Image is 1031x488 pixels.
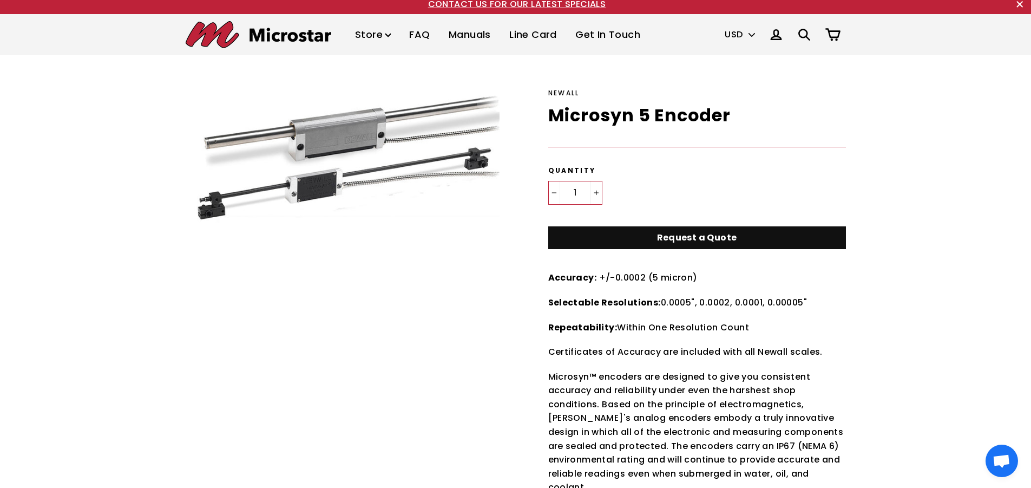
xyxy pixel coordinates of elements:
span: Microsyn™ encoders are designed to give you consistent accuracy and reliability under even the ha... [548,370,811,411]
a: Open chat [986,445,1018,477]
a: Store [347,19,399,51]
img: Microstar Electronics [186,21,331,48]
span: +/-0.0002 (5 micron) [599,271,698,284]
a: Get In Touch [567,19,648,51]
h1: Microsyn 5 Encoder [548,103,846,128]
ul: Primary [347,19,648,51]
strong: Repeatability: [548,321,618,334]
a: Line Card [501,19,565,51]
span: 0.0005", 0.0002, 0.0001, 0.00005" [548,296,807,309]
a: Request a Quote [548,226,846,250]
div: Newall [548,88,846,98]
strong: Selectable Resolutions: [548,296,661,309]
a: Manuals [441,19,499,51]
input: quantity [549,181,602,204]
span: Certificates of Accuracy are included with all Newall scales. [548,346,823,358]
button: Reduce item quantity by one [549,181,560,204]
strong: Accuracy: [548,271,597,284]
label: Quantity [548,166,846,175]
button: Increase item quantity by one [590,181,602,204]
span: Within One Resolution Count [548,321,749,334]
a: FAQ [401,19,438,51]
